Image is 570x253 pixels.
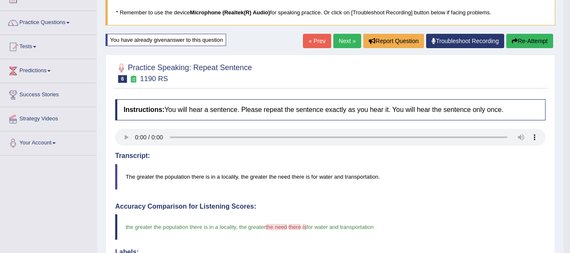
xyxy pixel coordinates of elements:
[0,35,97,56] a: Tests
[126,224,236,230] span: the greater the population there is in a locality
[0,131,97,152] a: Your Account
[0,83,97,104] a: Success Stories
[0,59,97,80] a: Predictions
[115,152,546,160] h4: Transcript:
[303,224,306,230] span: is
[0,11,97,32] a: Practice Questions
[239,224,266,230] span: the greater
[303,34,331,48] a: « Prev
[306,224,373,230] span: for water and transportation
[105,34,226,46] div: You have already given answer to this question
[129,75,138,83] small: Exam occurring question
[236,224,238,230] span: ,
[140,75,168,83] small: 1190 RS
[115,203,546,210] h4: Accuracy Comparison for Listening Scores:
[190,9,270,16] b: Microphone (Realtek(R) Audio)
[266,224,287,230] span: the need
[115,62,252,83] h2: Practice Speaking: Repeat Sentence
[115,99,546,120] h4: You will hear a sentence. Please repeat the sentence exactly as you hear it. You will hear the se...
[118,75,127,83] span: 6
[426,34,504,48] a: Troubleshoot Recording
[333,34,361,48] a: Next »
[115,164,546,190] blockquote: The greater the population there is in a locality, the greater the need there is for water and tr...
[124,106,165,113] b: Instructions:
[506,34,553,48] button: Re-Attempt
[363,34,424,48] button: Report Question
[0,107,97,128] a: Strategy Videos
[289,224,301,230] span: there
